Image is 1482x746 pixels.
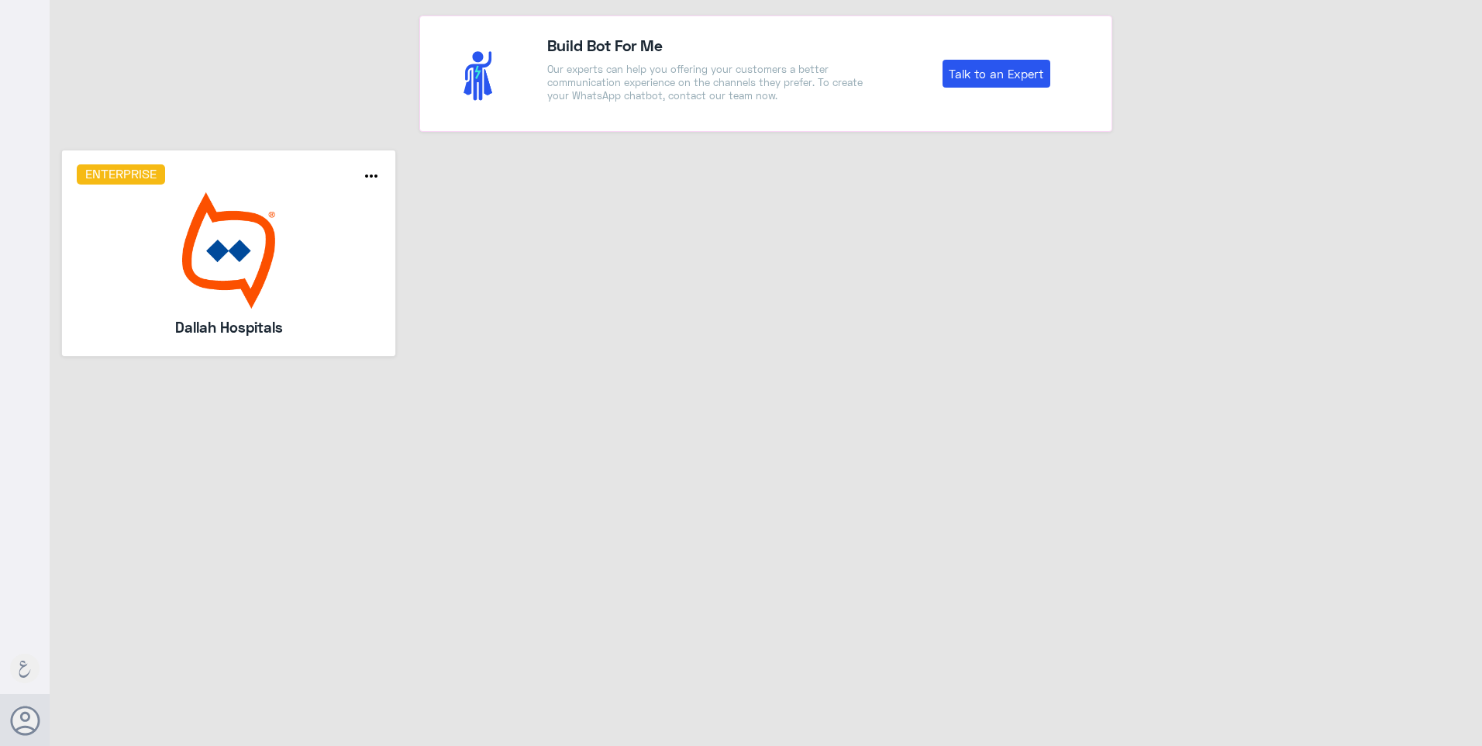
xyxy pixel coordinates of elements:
[362,167,381,185] i: more_horiz
[77,192,381,309] img: bot image
[10,706,40,735] button: Avatar
[362,167,381,189] button: more_horiz
[547,63,870,102] p: Our experts can help you offering your customers a better communication experience on the channel...
[77,164,166,185] h6: Enterprise
[118,316,340,338] h5: Dallah Hospitals
[943,60,1050,88] a: Talk to an Expert
[547,33,870,57] h4: Build Bot For Me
